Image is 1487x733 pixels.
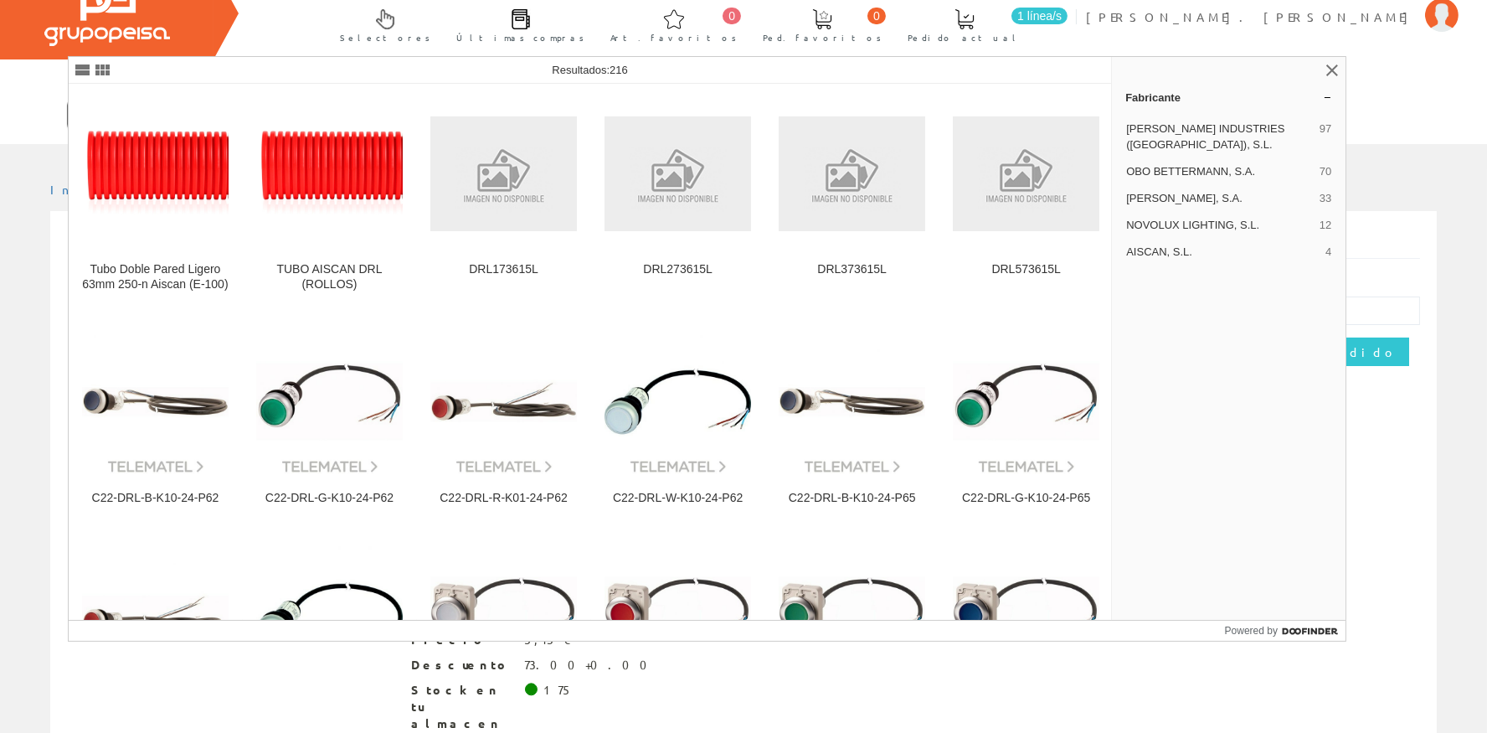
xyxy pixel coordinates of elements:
[1320,218,1331,233] span: 12
[1011,8,1068,24] span: 1 línea/s
[417,85,590,312] a: DRL173615L DRL173615L
[591,313,764,525] a: C22-DRL-W-K10-24-P62 C22-DRL-W-K10-24-P62
[1225,621,1346,641] a: Powered by
[779,116,925,231] img: DRL373615L
[765,313,939,525] a: C22-DRL-B-K10-24-P65 C22-DRL-B-K10-24-P65
[543,682,573,699] div: 175
[1126,191,1313,206] span: [PERSON_NAME], S.A.
[1320,191,1331,206] span: 33
[1086,8,1417,25] span: [PERSON_NAME]. [PERSON_NAME]
[779,328,925,475] img: C22-DRL-B-K10-24-P65
[82,125,229,222] img: Tubo Doble Pared Ligero 63mm 250-n Aiscan (E-100)
[256,262,403,292] div: TUBO AISCAN DRL (ROLLOS)
[256,491,403,506] div: C22-DRL-G-K10-24-P62
[430,491,577,506] div: C22-DRL-R-K01-24-P62
[953,328,1099,475] img: C22-DRL-G-K10-24-P65
[908,29,1021,46] span: Pedido actual
[430,328,577,475] img: C22-DRL-R-K01-24-P62
[243,85,416,312] a: TUBO AISCAN DRL (ROLLOS) TUBO AISCAN DRL (ROLLOS)
[1126,164,1313,179] span: OBO BETTERMANN, S.A.
[1126,121,1313,152] span: [PERSON_NAME] INDUSTRIES ([GEOGRAPHIC_DATA]), S.L.
[340,29,430,46] span: Selectores
[953,262,1099,277] div: DRL573615L
[605,328,751,475] img: C22-DRL-W-K10-24-P62
[412,682,512,732] span: Stock en tu almacen
[1320,164,1331,179] span: 70
[610,64,628,76] span: 216
[610,29,737,46] span: Art. favoritos
[867,8,886,24] span: 0
[779,577,925,653] img: C30C-FDRL-G-K10-24-P62
[256,125,403,222] img: TUBO AISCAN DRL (ROLLOS)
[82,262,229,292] div: Tubo Doble Pared Ligero 63mm 250-n Aiscan (E-100)
[765,85,939,312] a: DRL373615L DRL373615L
[256,542,403,689] img: C22-DRL-W-K10-24-P65
[417,313,590,525] a: C22-DRL-R-K01-24-P62 C22-DRL-R-K01-24-P62
[723,8,741,24] span: 0
[82,542,229,689] img: C22-DRL-R-K01-24-P65
[82,328,229,475] img: C22-DRL-B-K10-24-P62
[939,85,1113,312] a: DRL573615L DRL573615L
[605,577,751,653] img: C30C-FDRL-R-K01-24-P62
[256,328,403,475] img: C22-DRL-G-K10-24-P62
[552,64,627,76] span: Resultados:
[69,85,242,312] a: Tubo Doble Pared Ligero 63mm 250-n Aiscan (E-100) Tubo Doble Pared Ligero 63mm 250-n Aiscan (E-100)
[69,313,242,525] a: C22-DRL-B-K10-24-P62 C22-DRL-B-K10-24-P62
[763,29,882,46] span: Ped. favoritos
[1225,623,1278,638] span: Powered by
[50,182,121,197] a: Inicio
[243,313,416,525] a: C22-DRL-G-K10-24-P62 C22-DRL-G-K10-24-P62
[456,29,584,46] span: Últimas compras
[605,491,751,506] div: C22-DRL-W-K10-24-P62
[779,262,925,277] div: DRL373615L
[1112,84,1346,111] a: Fabricante
[953,491,1099,506] div: C22-DRL-G-K10-24-P65
[591,85,764,312] a: DRL273615L DRL273615L
[605,116,751,231] img: DRL273615L
[430,577,577,653] img: C30C-FDRL-W-K10-24-P62
[412,657,512,674] span: Descuento
[939,313,1113,525] a: C22-DRL-G-K10-24-P65 C22-DRL-G-K10-24-P65
[430,116,577,231] img: DRL173615L
[1126,245,1319,260] span: AISCAN, S.L.
[82,491,229,506] div: C22-DRL-B-K10-24-P62
[525,657,658,674] div: 73.00+0.00
[1320,121,1331,152] span: 97
[1126,218,1313,233] span: NOVOLUX LIGHTING, S.L.
[953,577,1099,653] img: C30C-FDRL-B-K10-24-P62
[953,116,1099,231] img: DRL573615L
[1325,245,1331,260] span: 4
[779,491,925,506] div: C22-DRL-B-K10-24-P65
[430,262,577,277] div: DRL173615L
[605,262,751,277] div: DRL273615L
